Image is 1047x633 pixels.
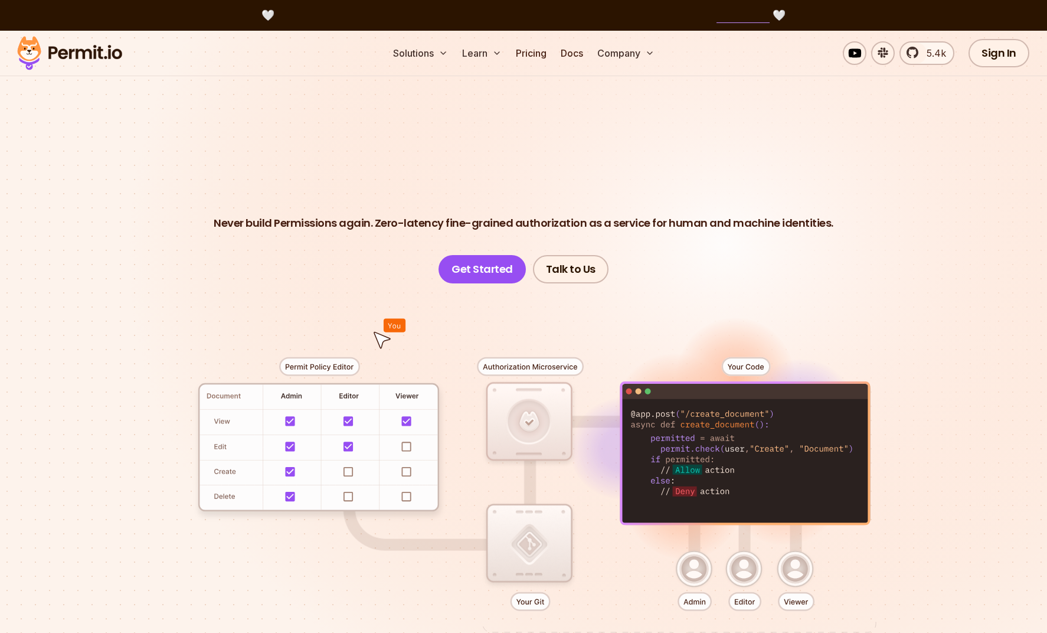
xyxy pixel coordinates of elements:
[28,7,1019,24] div: 🤍 🤍
[920,46,946,60] span: 5.4k
[533,255,608,283] a: Talk to Us
[12,33,127,73] img: Permit logo
[511,41,551,65] a: Pricing
[899,41,954,65] a: 5.4k
[214,215,833,231] p: Never build Permissions again. Zero-latency fine-grained authorization as a service for human and...
[556,41,588,65] a: Docs
[299,146,748,198] span: Permissions for The AI Era
[969,39,1029,67] a: Sign In
[388,41,453,65] button: Solutions
[439,255,526,283] a: Get Started
[593,41,659,65] button: Company
[277,8,770,22] span: [DOMAIN_NAME] - Permit's New Platform for Enterprise-Grade AI Agent Security |
[457,41,506,65] button: Learn
[716,8,770,23] a: Try it here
